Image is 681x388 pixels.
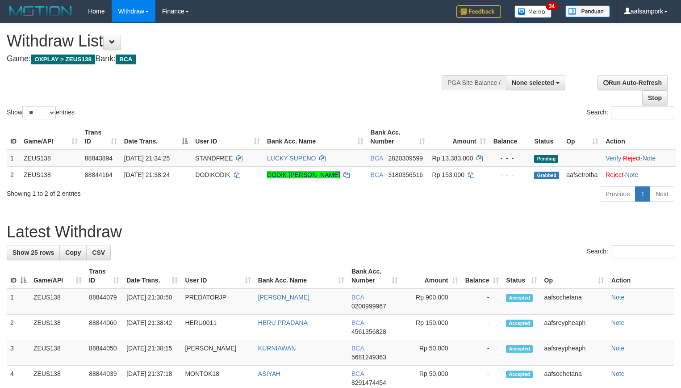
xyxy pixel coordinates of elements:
a: Copy [59,245,87,260]
a: ASIYAH [258,370,280,377]
span: [DATE] 21:34:25 [124,155,170,162]
span: Copy 5681249363 to clipboard [351,354,386,361]
td: 88844060 [85,315,123,340]
label: Search: [587,106,674,119]
td: PREDATORJP [181,289,254,315]
th: Bank Acc. Number: activate to sort column ascending [367,124,429,150]
a: Show 25 rows [7,245,60,260]
th: Balance [489,124,531,150]
a: CSV [86,245,111,260]
a: [PERSON_NAME] [258,294,309,301]
td: ZEUS138 [20,150,81,167]
h1: Withdraw List [7,32,445,50]
td: [DATE] 21:38:50 [123,289,181,315]
a: LUCKY SUPENO [267,155,316,162]
a: HERU PRADANA [258,319,308,326]
th: Date Trans.: activate to sort column ascending [123,263,181,289]
td: Rp 50,000 [401,340,461,366]
span: BCA [351,345,364,352]
div: Showing 1 to 2 of 2 entries [7,186,277,198]
a: Previous [600,186,635,202]
td: 88844079 [85,289,123,315]
th: ID [7,124,20,150]
span: Copy [65,249,81,256]
th: Amount: activate to sort column ascending [401,263,461,289]
a: Stop [642,90,668,105]
td: · · [602,150,676,167]
span: Rp 153.000 [432,171,464,178]
span: BCA [351,370,364,377]
td: aafsetrotha [563,166,602,183]
td: Rp 150,000 [401,315,461,340]
a: Note [643,155,656,162]
th: ID: activate to sort column descending [7,263,30,289]
div: PGA Site Balance / [442,75,506,90]
td: ZEUS138 [30,315,85,340]
span: Accepted [506,371,533,378]
th: Amount: activate to sort column ascending [429,124,490,150]
td: aafsochetana [541,289,608,315]
a: Note [611,370,625,377]
th: Balance: activate to sort column ascending [462,263,503,289]
td: 88844050 [85,340,123,366]
td: ZEUS138 [30,340,85,366]
th: Op: activate to sort column ascending [563,124,602,150]
span: 88843894 [85,155,113,162]
a: 1 [635,186,650,202]
span: Copy 0200999967 to clipboard [351,303,386,310]
td: 1 [7,150,20,167]
h4: Game: Bank: [7,55,445,63]
td: · [602,166,676,183]
th: Status: activate to sort column ascending [502,263,540,289]
td: - [462,315,503,340]
th: Game/API: activate to sort column ascending [30,263,85,289]
img: MOTION_logo.png [7,4,75,18]
a: Next [650,186,674,202]
a: Run Auto-Refresh [597,75,668,90]
th: Op: activate to sort column ascending [541,263,608,289]
span: Pending [534,155,558,163]
a: Verify [606,155,621,162]
td: ZEUS138 [30,289,85,315]
td: [PERSON_NAME] [181,340,254,366]
span: Accepted [506,345,533,353]
span: 34 [546,2,558,10]
div: - - - [493,154,527,163]
th: Bank Acc. Name: activate to sort column ascending [255,263,348,289]
span: Accepted [506,294,533,302]
span: CSV [92,249,105,256]
h1: Latest Withdraw [7,223,674,241]
a: Reject [623,155,641,162]
a: Note [611,345,625,352]
img: panduan.png [565,5,610,17]
td: Rp 900,000 [401,289,461,315]
input: Search: [611,245,674,258]
span: Accepted [506,320,533,327]
span: BCA [371,171,383,178]
th: Action [608,263,674,289]
a: Note [611,294,625,301]
span: OXPLAY > ZEUS138 [31,55,95,64]
th: Bank Acc. Name: activate to sort column ascending [263,124,367,150]
td: aafsreypheaph [541,340,608,366]
div: - - - [493,170,527,179]
input: Search: [611,106,674,119]
th: Trans ID: activate to sort column ascending [81,124,121,150]
td: - [462,340,503,366]
span: BCA [351,319,364,326]
span: DODIKODIK [195,171,230,178]
span: Copy 3180356516 to clipboard [388,171,423,178]
a: DODIK [PERSON_NAME] [267,171,340,178]
th: Trans ID: activate to sort column ascending [85,263,123,289]
span: Rp 13.383.000 [432,155,473,162]
span: STANDFREE [195,155,233,162]
td: HERU0011 [181,315,254,340]
td: 2 [7,166,20,183]
th: Status [531,124,563,150]
td: [DATE] 21:38:15 [123,340,181,366]
th: User ID: activate to sort column ascending [192,124,263,150]
td: [DATE] 21:38:42 [123,315,181,340]
th: Action [602,124,676,150]
img: Feedback.jpg [456,5,501,18]
span: Copy 8291474454 to clipboard [351,379,386,386]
